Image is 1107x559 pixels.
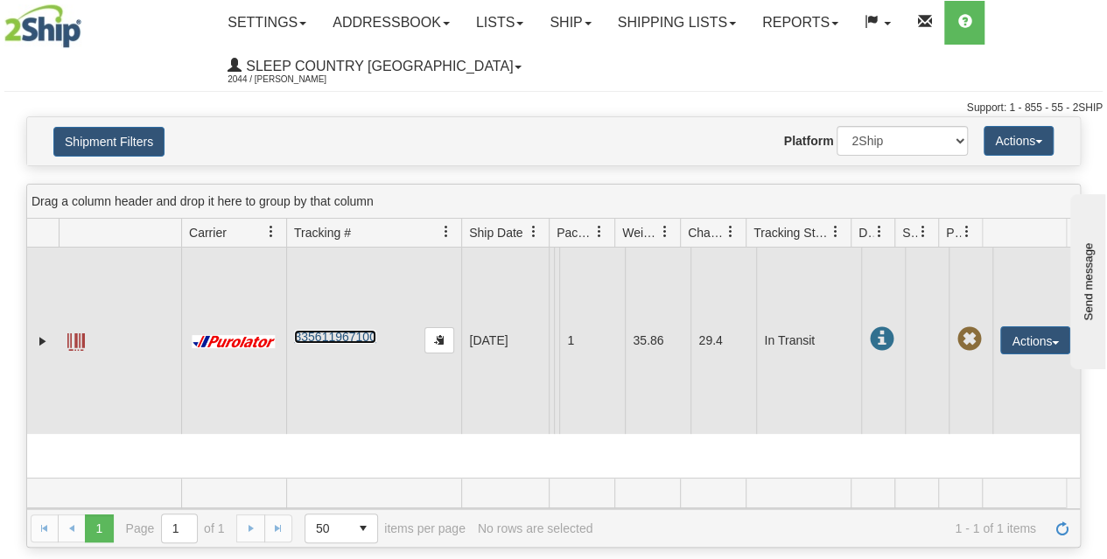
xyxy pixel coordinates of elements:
a: Ship [536,1,604,45]
a: Charge filter column settings [716,217,746,247]
td: 29.4 [690,248,756,434]
input: Page 1 [162,514,197,542]
button: Actions [984,126,1054,156]
a: Reports [749,1,851,45]
td: In Transit [756,248,861,434]
a: Packages filter column settings [585,217,614,247]
a: Sleep Country [GEOGRAPHIC_DATA] 2044 / [PERSON_NAME] [214,45,535,88]
iframe: chat widget [1067,190,1105,368]
a: 335611967100 [294,330,375,344]
span: 50 [316,520,339,537]
span: Packages [557,224,593,241]
a: Refresh [1048,514,1076,542]
span: select [349,514,377,542]
a: Expand [34,332,52,350]
img: 11 - Purolator [189,335,278,348]
span: Page 1 [85,514,113,542]
span: Sleep Country [GEOGRAPHIC_DATA] [242,59,513,73]
span: Charge [688,224,725,241]
a: Settings [214,1,319,45]
a: Addressbook [319,1,463,45]
span: Weight [622,224,659,241]
a: Pickup Status filter column settings [952,217,982,247]
a: Tracking # filter column settings [431,217,461,247]
span: Pickup Status [946,224,961,241]
span: Carrier [189,224,227,241]
a: Carrier filter column settings [256,217,286,247]
td: 35.86 [625,248,690,434]
span: Pickup Not Assigned [956,327,981,352]
div: Send message [13,15,162,28]
td: 1 [559,248,625,434]
label: Platform [784,132,834,150]
a: Label [67,325,85,353]
span: Page sizes drop down [305,514,378,543]
button: Copy to clipboard [424,327,454,353]
span: 2044 / [PERSON_NAME] [228,71,359,88]
div: grid grouping header [27,185,1080,219]
span: Tracking # [294,224,351,241]
span: items per page [305,514,466,543]
span: 1 - 1 of 1 items [605,521,1036,535]
a: Shipment Issues filter column settings [908,217,938,247]
a: Weight filter column settings [650,217,680,247]
a: Ship Date filter column settings [519,217,549,247]
a: Tracking Status filter column settings [821,217,851,247]
button: Shipment Filters [53,127,165,157]
span: Ship Date [469,224,522,241]
td: Sleep Country [GEOGRAPHIC_DATA] Shipping department [GEOGRAPHIC_DATA] [GEOGRAPHIC_DATA] Brampton ... [549,248,554,434]
td: [PERSON_NAME] [PERSON_NAME] CA ON MISSISSAUGA L4W 3S2 [554,248,559,434]
a: Shipping lists [605,1,749,45]
img: logo2044.jpg [4,4,81,48]
a: Lists [463,1,536,45]
span: Delivery Status [858,224,873,241]
a: Delivery Status filter column settings [865,217,894,247]
span: Shipment Issues [902,224,917,241]
span: Page of 1 [126,514,225,543]
div: No rows are selected [478,521,593,535]
span: In Transit [869,327,893,352]
span: Tracking Status [753,224,830,241]
div: Support: 1 - 855 - 55 - 2SHIP [4,101,1103,115]
td: [DATE] [461,248,549,434]
button: Actions [1000,326,1070,354]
